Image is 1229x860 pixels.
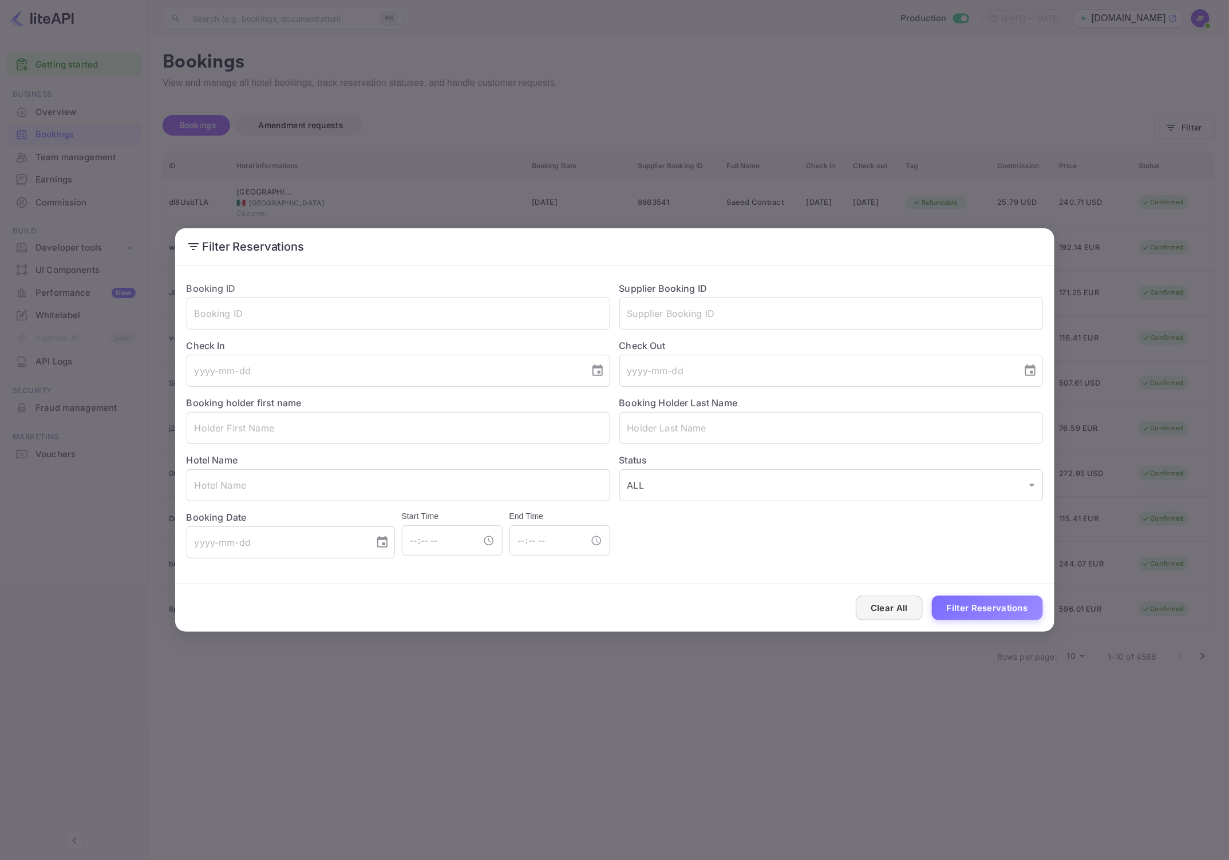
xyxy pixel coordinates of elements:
[619,469,1043,501] div: ALL
[619,283,708,294] label: Supplier Booking ID
[187,397,302,409] label: Booking holder first name
[619,412,1043,444] input: Holder Last Name
[187,298,610,330] input: Booking ID
[586,359,609,382] button: Choose date
[187,412,610,444] input: Holder First Name
[187,339,610,352] label: Check In
[187,283,236,294] label: Booking ID
[1019,359,1042,382] button: Choose date
[856,596,923,620] button: Clear All
[371,531,394,554] button: Choose date
[619,298,1043,330] input: Supplier Booking ID
[619,339,1043,352] label: Check Out
[187,355,582,387] input: yyyy-mm-dd
[187,454,238,466] label: Hotel Name
[175,228,1054,265] h2: Filter Reservations
[619,355,1014,387] input: yyyy-mm-dd
[187,526,366,558] input: yyyy-mm-dd
[402,510,503,523] h6: Start Time
[932,596,1043,620] button: Filter Reservations
[619,397,738,409] label: Booking Holder Last Name
[187,469,610,501] input: Hotel Name
[619,453,1043,467] label: Status
[509,510,610,523] h6: End Time
[187,510,395,524] label: Booking Date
